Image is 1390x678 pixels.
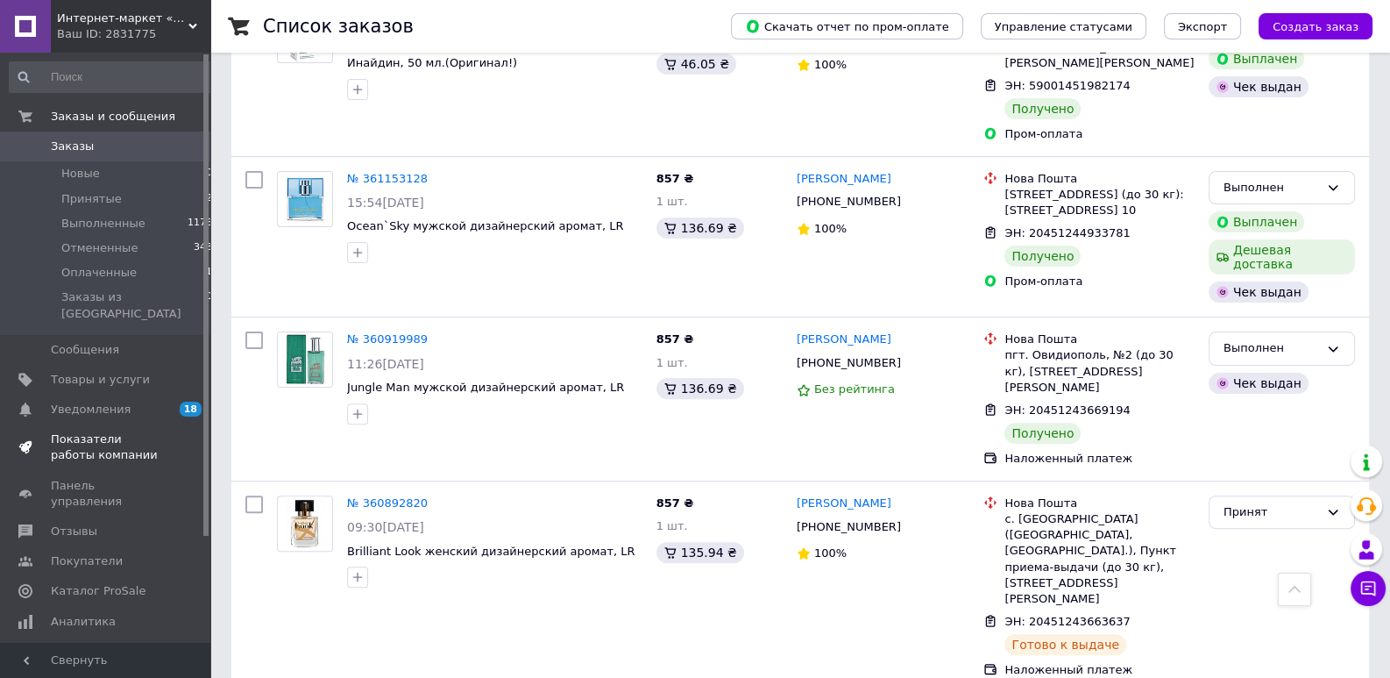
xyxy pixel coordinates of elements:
[61,166,100,182] span: Новые
[206,166,212,182] span: 0
[347,357,424,371] span: 11:26[DATE]
[656,378,744,399] div: 136.69 ₴
[1004,347,1194,396] div: пгт. Овидиополь, №2 (до 30 кг), [STREET_ADDRESS][PERSON_NAME]
[797,332,891,348] a: [PERSON_NAME]
[797,496,891,512] a: [PERSON_NAME]
[206,289,212,321] span: 0
[656,332,694,346] span: 857 ₴
[745,18,949,34] span: Скачать отчет по пром-оплате
[656,356,688,369] span: 1 шт.
[1259,13,1372,39] button: Создать заказ
[51,524,97,539] span: Отзывы
[1004,451,1194,467] div: Наложенный платеж
[793,190,904,213] div: [PHONE_NUMBER]
[277,496,333,552] a: Фото товару
[1004,662,1194,678] div: Наложенный платеж
[347,196,424,210] span: 15:54[DATE]
[1004,496,1194,511] div: Нова Пошта
[61,240,138,256] span: Отмененные
[1209,76,1308,97] div: Чек выдан
[1178,20,1227,33] span: Экспорт
[263,16,414,37] h1: Список заказов
[278,332,332,387] img: Фото товару
[206,191,212,207] span: 2
[1004,511,1194,607] div: с. [GEOGRAPHIC_DATA] ([GEOGRAPHIC_DATA], [GEOGRAPHIC_DATA].), Пункт приема-выдачи (до 30 кг), [ST...
[1209,48,1304,69] div: Выплачен
[51,553,123,569] span: Покупатели
[1209,373,1308,394] div: Чек выдан
[1241,19,1372,32] a: Создать заказ
[814,546,847,560] span: 100%
[51,139,94,154] span: Заказы
[347,496,428,510] a: № 360892820
[51,342,119,358] span: Сообщения
[57,26,210,42] div: Ваш ID: 2831775
[981,13,1146,39] button: Управление статусами
[347,172,428,185] a: № 361153128
[347,381,624,394] a: Jungle Man мужской дизайнерский аромат, LR
[61,289,206,321] span: Заказы из [GEOGRAPHIC_DATA]
[347,520,424,534] span: 09:30[DATE]
[656,496,694,510] span: 857 ₴
[61,265,137,281] span: Оплаченные
[51,402,131,418] span: Уведомления
[793,516,904,539] div: [PHONE_NUMBER]
[1004,615,1130,628] span: ЭН: 20451243663637
[656,195,688,208] span: 1 шт.
[1223,503,1319,522] div: Принят
[1209,211,1304,232] div: Выплачен
[347,56,517,69] a: Инайдин, 50 мл.(Оригинал!)
[1223,179,1319,197] div: Выполнен
[51,372,150,388] span: Товары и услуги
[194,240,212,256] span: 348
[1004,634,1125,655] div: Готово к выдаче
[347,219,624,232] a: Ocean`Sky мужской дизайнерский аромат, LR
[1004,171,1194,187] div: Нова Пошта
[656,54,736,75] div: 46.05 ₴
[797,171,891,188] a: [PERSON_NAME]
[1164,13,1241,39] button: Экспорт
[1004,332,1194,347] div: Нова Пошта
[206,265,212,281] span: 1
[1004,246,1081,267] div: Получено
[347,332,428,346] a: № 360919989
[277,171,333,227] a: Фото товару
[656,519,688,532] span: 1 шт.
[1004,403,1130,417] span: ЭН: 20451243669194
[347,545,635,558] a: Brilliant Look женский дизайнерский аромат, LR
[61,216,145,232] span: Выполненные
[61,191,122,207] span: Принятые
[51,583,145,599] span: Каталог ProSale
[793,352,904,375] div: [PHONE_NUMBER]
[814,382,895,396] span: Без рейтинга
[1004,126,1194,142] div: Пром-оплата
[188,216,212,232] span: 1176
[1209,239,1355,275] div: Дешевая доставка
[1209,282,1308,303] div: Чек выдан
[51,109,175,125] span: Заказы и сообщения
[57,11,188,26] span: Интернет-маркет «БиоЖизнь»
[285,496,324,551] img: Фото товару
[51,432,162,463] span: Показатели работы компании
[277,332,333,388] a: Фото товару
[1004,187,1194,218] div: [STREET_ADDRESS] (до 30 кг): [STREET_ADDRESS] 10
[656,172,694,185] span: 857 ₴
[51,478,162,510] span: Панель управления
[1004,79,1130,92] span: ЭН: 59001451982174
[9,61,214,93] input: Поиск
[180,402,202,417] span: 18
[285,172,324,226] img: Фото товару
[814,222,847,235] span: 100%
[814,58,847,71] span: 100%
[51,614,116,630] span: Аналитика
[1004,423,1081,444] div: Получено
[731,13,963,39] button: Скачать отчет по пром-оплате
[1351,571,1386,606] button: Чат с покупателем
[1004,226,1130,239] span: ЭН: 20451244933781
[1004,274,1194,289] div: Пром-оплата
[656,218,744,239] div: 136.69 ₴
